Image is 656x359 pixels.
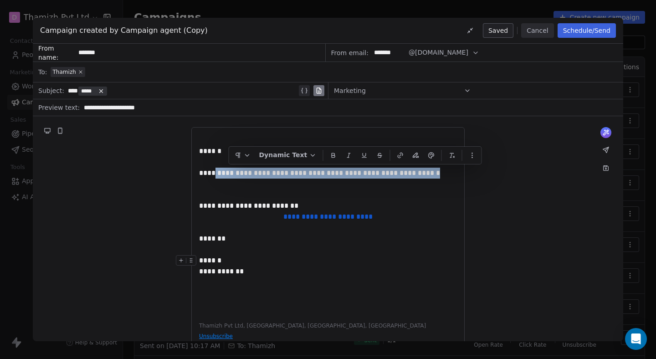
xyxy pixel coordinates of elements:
span: Preview text: [38,103,80,115]
button: Schedule/Send [558,23,616,38]
span: From name: [38,44,75,62]
span: From email: [331,48,369,57]
button: Saved [483,23,513,38]
span: Marketing [334,86,366,95]
span: @[DOMAIN_NAME] [409,48,468,57]
div: Open Intercom Messenger [625,328,647,350]
button: Dynamic Text [256,149,320,162]
span: Thamizh [52,68,76,76]
span: Campaign created by Campaign agent (Copy) [40,25,208,36]
span: Subject: [38,86,64,98]
span: To: [38,67,47,77]
button: Cancel [521,23,553,38]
